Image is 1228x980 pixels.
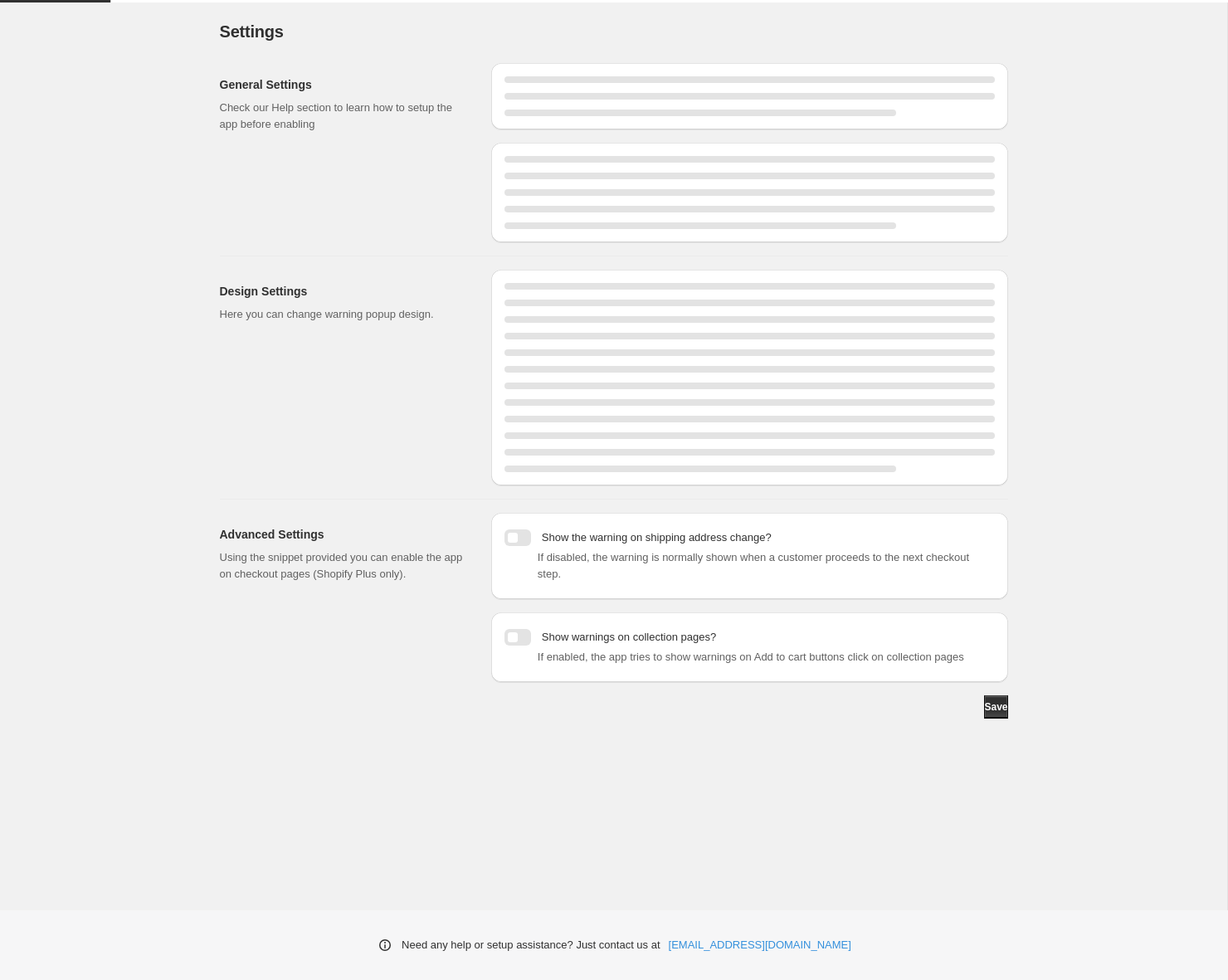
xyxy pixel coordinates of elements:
h2: Advanced Settings [220,526,465,543]
p: Show warnings on collection pages? [542,629,716,646]
span: Save [984,700,1007,714]
p: Show the warning on shipping address change? [542,529,772,546]
span: If disabled, the warning is normally shown when a customer proceeds to the next checkout step. [538,551,969,580]
p: Here you can change warning popup design. [220,306,465,323]
button: Save [984,695,1007,719]
p: Check our Help section to learn how to setup the app before enabling [220,100,465,133]
a: [EMAIL_ADDRESS][DOMAIN_NAME] [669,937,851,953]
span: If enabled, the app tries to show warnings on Add to cart buttons click on collection pages [538,651,964,663]
p: Using the snippet provided you can enable the app on checkout pages (Shopify Plus only). [220,549,465,583]
h2: Design Settings [220,283,465,300]
h2: General Settings [220,76,465,93]
span: Settings [220,22,284,41]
